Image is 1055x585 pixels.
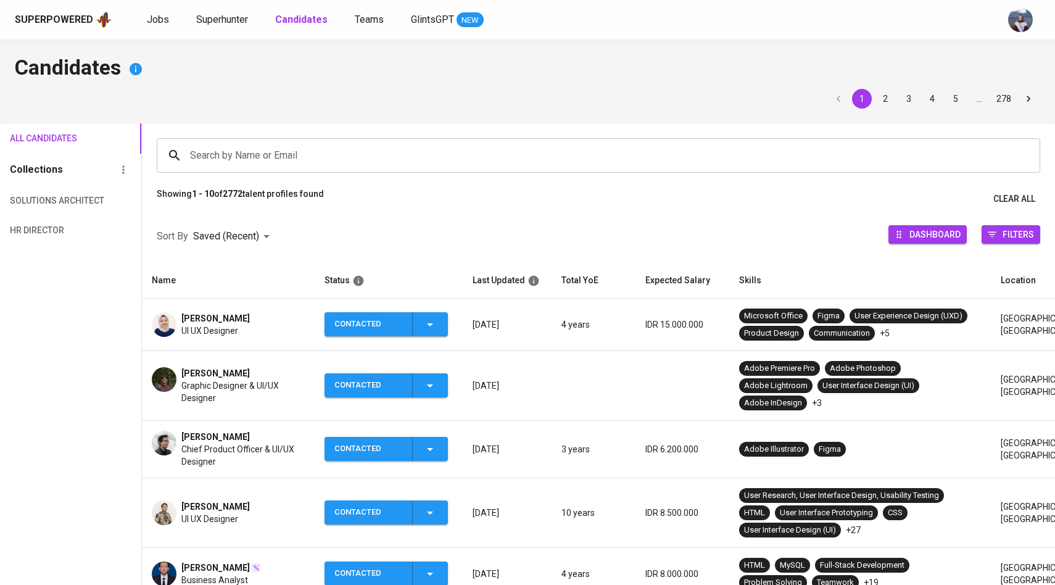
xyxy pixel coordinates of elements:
[181,380,305,404] span: Graphic Designer & UI/UX Designer
[645,568,719,580] p: IDR 8.000.000
[181,312,250,325] span: [PERSON_NAME]
[645,443,719,455] p: IDR 6.200.000
[1003,226,1034,243] span: Filters
[473,507,542,519] p: [DATE]
[645,507,719,519] p: IDR 8.500.000
[473,318,542,331] p: [DATE]
[15,10,112,29] a: Superpoweredapp logo
[152,367,176,392] img: bffda7b564582cca423c3d0bc0c2c05a.jpeg
[982,225,1040,244] button: Filters
[899,89,919,109] button: Go to page 3
[819,444,841,455] div: Figma
[561,443,626,455] p: 3 years
[744,310,803,322] div: Microsoft Office
[181,500,250,513] span: [PERSON_NAME]
[830,363,896,375] div: Adobe Photoshop
[334,500,402,525] div: Contacted
[814,328,870,339] div: Communication
[152,312,176,337] img: 55f7366fbf7b186f3084a72c14394a1b.png
[820,560,904,571] div: Full-Stack Development
[744,363,815,375] div: Adobe Premiere Pro
[334,373,402,397] div: Contacted
[152,431,176,455] img: f5b825d9e596de601d59426f343c848a.jpg
[334,312,402,336] div: Contacted
[251,563,261,573] img: magic_wand.svg
[157,229,188,244] p: Sort By
[561,568,626,580] p: 4 years
[10,131,77,146] span: All Candidates
[846,524,861,536] p: +27
[744,328,799,339] div: Product Design
[275,14,328,25] b: Candidates
[147,14,169,25] span: Jobs
[744,560,765,571] div: HTML
[1019,89,1038,109] button: Go to next page
[325,437,448,461] button: Contacted
[10,193,77,209] span: Solutions Architect
[729,263,991,299] th: Skills
[744,380,808,392] div: Adobe Lightroom
[181,325,238,337] span: UI UX Designer
[411,12,484,28] a: GlintsGPT NEW
[355,12,386,28] a: Teams
[645,318,719,331] p: IDR 15.000.000
[181,443,305,468] span: Chief Product Officer & UI/UX Designer
[463,263,552,299] th: Last Updated
[157,188,324,210] p: Showing of talent profiles found
[223,189,242,199] b: 2772
[196,14,248,25] span: Superhunter
[325,373,448,397] button: Contacted
[780,507,873,519] div: User Interface Prototyping
[411,14,454,25] span: GlintsGPT
[15,54,1040,84] h4: Candidates
[15,13,93,27] div: Superpowered
[193,229,259,244] p: Saved (Recent)
[315,263,463,299] th: Status
[946,89,966,109] button: Go to page 5
[457,14,484,27] span: NEW
[922,89,942,109] button: Go to page 4
[744,444,804,455] div: Adobe Illustrator
[880,327,890,339] p: +5
[181,367,250,380] span: [PERSON_NAME]
[181,562,250,574] span: [PERSON_NAME]
[325,500,448,525] button: Contacted
[192,189,214,199] b: 1 - 10
[147,12,172,28] a: Jobs
[10,161,63,178] h6: Collections
[552,263,635,299] th: Total YoE
[561,507,626,519] p: 10 years
[744,490,939,502] div: User Research, User Interface Design, Usability Testing
[993,191,1035,207] span: Clear All
[142,263,315,299] th: Name
[473,380,542,392] p: [DATE]
[822,380,914,392] div: User Interface Design (UI)
[334,437,402,461] div: Contacted
[744,525,836,536] div: User Interface Design (UI)
[780,560,805,571] div: MySQL
[827,89,1040,109] nav: pagination navigation
[152,500,176,525] img: c4161386057aad90db2aece1be86b5bd.jpg
[473,568,542,580] p: [DATE]
[193,225,274,248] div: Saved (Recent)
[812,397,822,409] p: +3
[355,14,384,25] span: Teams
[181,513,238,525] span: UI UX Designer
[854,310,962,322] div: User Experience Design (UXD)
[888,225,967,244] button: Dashboard
[196,12,250,28] a: Superhunter
[909,226,961,243] span: Dashboard
[993,89,1015,109] button: Go to page 278
[988,188,1040,210] button: Clear All
[473,443,542,455] p: [DATE]
[969,93,989,105] div: …
[744,397,802,409] div: Adobe InDesign
[10,223,77,238] span: HR Director
[744,507,765,519] div: HTML
[817,310,840,322] div: Figma
[888,507,903,519] div: CSS
[561,318,626,331] p: 4 years
[275,12,330,28] a: Candidates
[875,89,895,109] button: Go to page 2
[181,431,250,443] span: [PERSON_NAME]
